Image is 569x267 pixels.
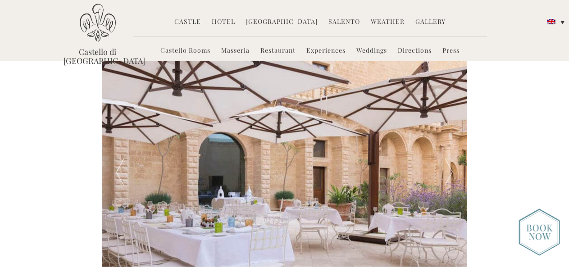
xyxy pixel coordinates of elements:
[547,19,555,24] img: English
[174,17,201,27] a: Castle
[246,17,318,27] a: [GEOGRAPHIC_DATA]
[306,46,346,56] a: Experiences
[519,208,560,256] img: enquire_today_weddings_page.png
[260,46,296,56] a: Restaurant
[519,209,560,256] img: new-booknow.png
[398,46,432,56] a: Directions
[328,17,360,27] a: Salento
[442,46,460,56] a: Press
[160,46,210,56] a: Castello Rooms
[221,46,250,56] a: Masseria
[212,17,235,27] a: Hotel
[415,17,446,27] a: Gallery
[356,46,387,56] a: Weddings
[371,17,405,27] a: Weather
[80,4,116,42] img: Castello di Ugento
[64,47,132,65] a: Castello di [GEOGRAPHIC_DATA]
